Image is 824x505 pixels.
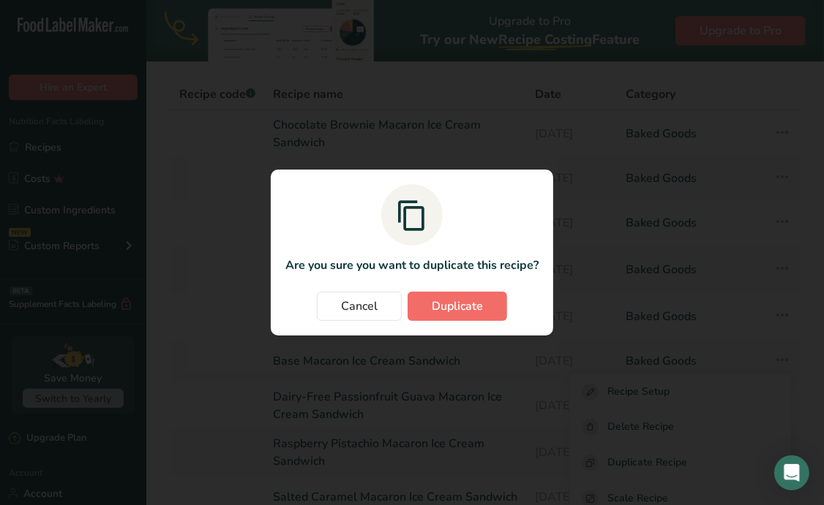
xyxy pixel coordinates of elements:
p: Are you sure you want to duplicate this recipe? [285,257,539,274]
div: Open Intercom Messenger [774,455,809,490]
span: Duplicate [432,297,483,315]
span: Cancel [341,297,378,315]
button: Duplicate [408,292,507,321]
button: Cancel [317,292,402,321]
